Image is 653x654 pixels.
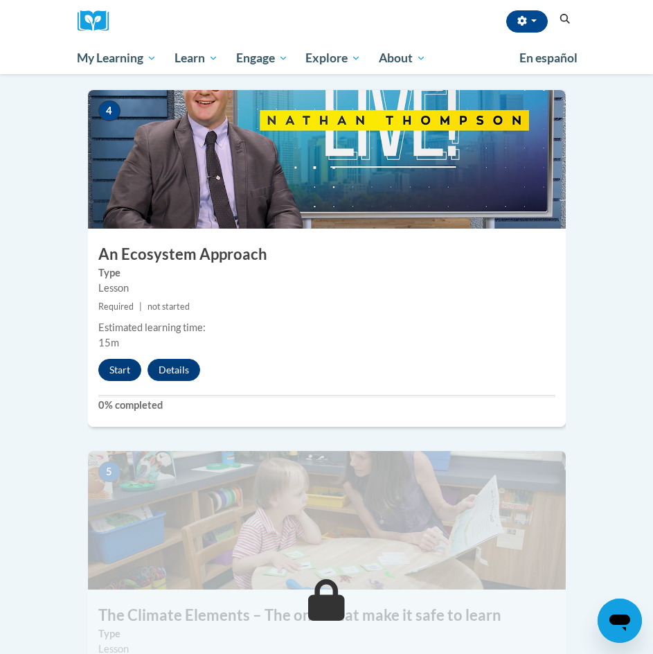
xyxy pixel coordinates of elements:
[305,50,361,67] span: Explore
[139,301,142,312] span: |
[296,42,370,74] a: Explore
[88,451,566,590] img: Course Image
[175,50,218,67] span: Learn
[598,599,642,643] iframe: Button to launch messaging window
[88,90,566,229] img: Course Image
[78,10,119,32] a: Cox Campus
[98,100,120,121] span: 4
[67,42,587,74] div: Main menu
[98,398,555,413] label: 0% completed
[379,50,426,67] span: About
[78,10,119,32] img: Logo brand
[98,461,120,482] span: 5
[88,244,566,265] h3: An Ecosystem Approach
[98,320,555,335] div: Estimated learning time:
[519,51,578,65] span: En español
[98,626,555,642] label: Type
[506,10,548,33] button: Account Settings
[88,605,566,626] h3: The Climate Elements – The ones that make it safe to learn
[98,281,555,296] div: Lesson
[236,50,288,67] span: Engage
[98,337,119,348] span: 15m
[510,44,587,73] a: En español
[555,11,575,28] button: Search
[370,42,435,74] a: About
[166,42,227,74] a: Learn
[147,359,200,381] button: Details
[227,42,297,74] a: Engage
[147,301,190,312] span: not started
[98,359,141,381] button: Start
[98,265,555,281] label: Type
[98,301,134,312] span: Required
[69,42,166,74] a: My Learning
[77,50,156,67] span: My Learning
